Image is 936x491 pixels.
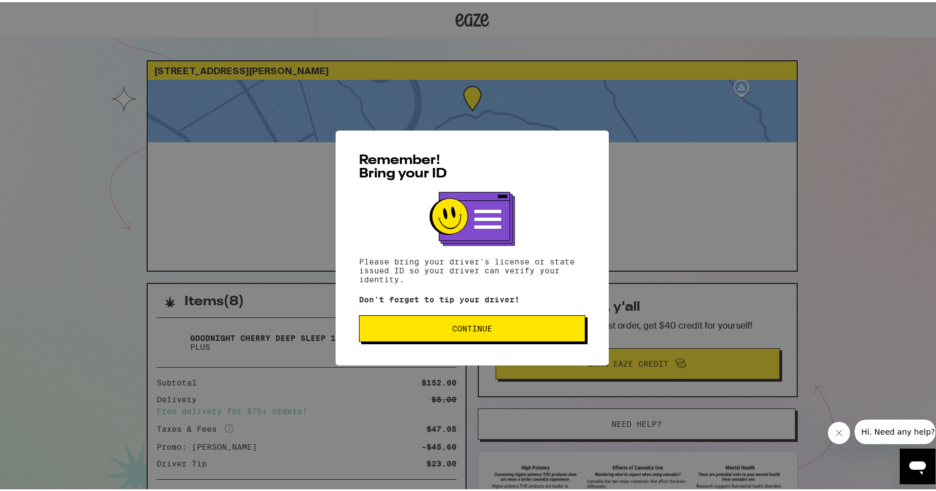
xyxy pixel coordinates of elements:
[828,420,850,442] iframe: Close message
[855,417,935,442] iframe: Message from company
[452,322,492,330] span: Continue
[359,313,585,340] button: Continue
[359,293,585,302] p: Don't forget to tip your driver!
[359,152,447,179] span: Remember! Bring your ID
[900,446,935,482] iframe: Button to launch messaging window
[359,255,585,282] p: Please bring your driver's license or state issued ID so your driver can verify your identity.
